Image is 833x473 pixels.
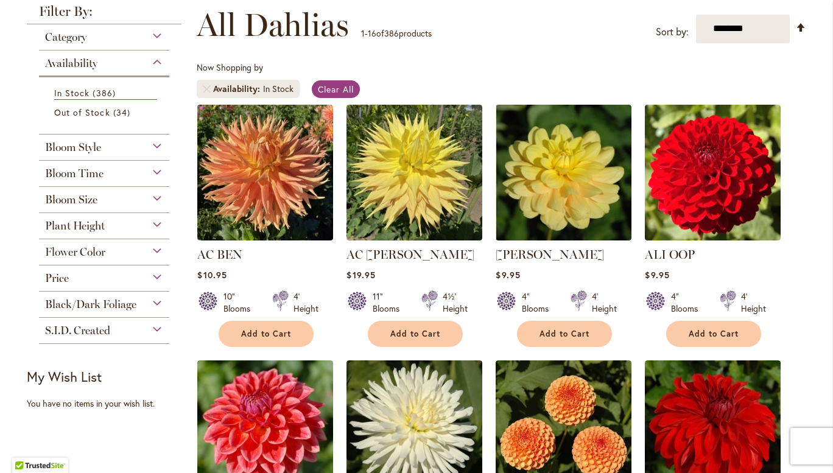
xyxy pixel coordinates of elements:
div: 4' Height [741,290,766,315]
button: Add to Cart [517,321,612,347]
span: Now Shopping by [197,61,263,73]
button: Add to Cart [666,321,761,347]
span: Flower Color [45,245,105,259]
strong: Filter By: [27,5,181,24]
div: 4" Blooms [522,290,556,315]
a: ALI OOP [645,247,695,262]
span: Add to Cart [390,329,440,339]
a: AC BEN [197,231,333,243]
img: AHOY MATEY [496,105,631,240]
span: Clear All [318,83,354,95]
a: In Stock 386 [54,86,157,100]
div: 4" Blooms [671,290,705,315]
a: Out of Stock 34 [54,106,157,119]
span: In Stock [54,87,90,99]
div: You have no items in your wish list. [27,398,189,410]
img: ALI OOP [645,105,781,240]
span: All Dahlias [197,7,349,43]
span: Price [45,272,69,285]
a: Remove Availability In Stock [203,85,210,93]
span: 386 [93,86,118,99]
img: AC Jeri [346,105,482,240]
span: 34 [113,106,133,119]
a: AC Jeri [346,231,482,243]
strong: My Wish List [27,368,102,385]
iframe: Launch Accessibility Center [9,430,43,464]
span: Add to Cart [540,329,589,339]
span: Category [45,30,86,44]
span: Bloom Size [45,193,97,206]
a: ALI OOP [645,231,781,243]
div: In Stock [263,83,293,95]
div: 4' Height [592,290,617,315]
span: $10.95 [197,269,227,281]
div: 4' Height [293,290,318,315]
img: AC BEN [197,105,333,240]
p: - of products [361,24,432,43]
a: AC BEN [197,247,242,262]
span: $19.95 [346,269,375,281]
div: 11" Blooms [373,290,407,315]
span: $9.95 [645,269,669,281]
span: Add to Cart [689,329,739,339]
span: Availability [213,83,263,95]
button: Add to Cart [368,321,463,347]
div: 4½' Height [443,290,468,315]
span: Black/Dark Foliage [45,298,136,311]
label: Sort by: [656,21,689,43]
span: 386 [384,27,399,39]
a: Clear All [312,80,360,98]
a: AHOY MATEY [496,231,631,243]
span: Plant Height [45,219,105,233]
button: Add to Cart [219,321,314,347]
div: 10" Blooms [223,290,258,315]
span: 1 [361,27,365,39]
span: Availability [45,57,97,70]
span: Out of Stock [54,107,110,118]
a: AC [PERSON_NAME] [346,247,474,262]
span: Add to Cart [241,329,291,339]
a: [PERSON_NAME] [496,247,604,262]
span: $9.95 [496,269,520,281]
span: 16 [368,27,376,39]
span: Bloom Style [45,141,101,154]
span: Bloom Time [45,167,104,180]
span: S.I.D. Created [45,324,110,337]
